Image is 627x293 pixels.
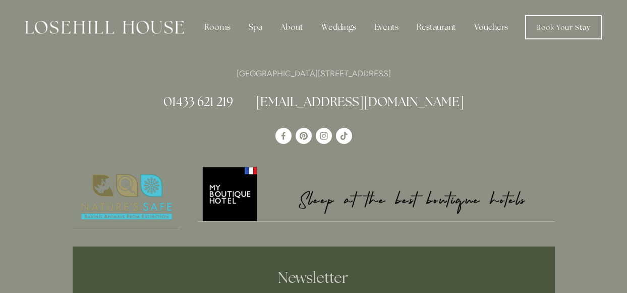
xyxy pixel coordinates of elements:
[128,269,500,287] h2: Newsletter
[316,128,332,144] a: Instagram
[163,93,233,110] a: 01433 621 219
[272,17,311,37] div: About
[296,128,312,144] a: Pinterest
[275,128,292,144] a: Losehill House Hotel & Spa
[196,17,239,37] div: Rooms
[25,21,184,34] img: Losehill House
[466,17,516,37] a: Vouchers
[525,15,602,39] a: Book Your Stay
[313,17,364,37] div: Weddings
[73,67,555,80] p: [GEOGRAPHIC_DATA][STREET_ADDRESS]
[241,17,270,37] div: Spa
[409,17,464,37] div: Restaurant
[336,128,352,144] a: TikTok
[366,17,407,37] div: Events
[256,93,464,110] a: [EMAIL_ADDRESS][DOMAIN_NAME]
[197,165,555,221] img: My Boutique Hotel - Logo
[73,165,181,229] img: Nature's Safe - Logo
